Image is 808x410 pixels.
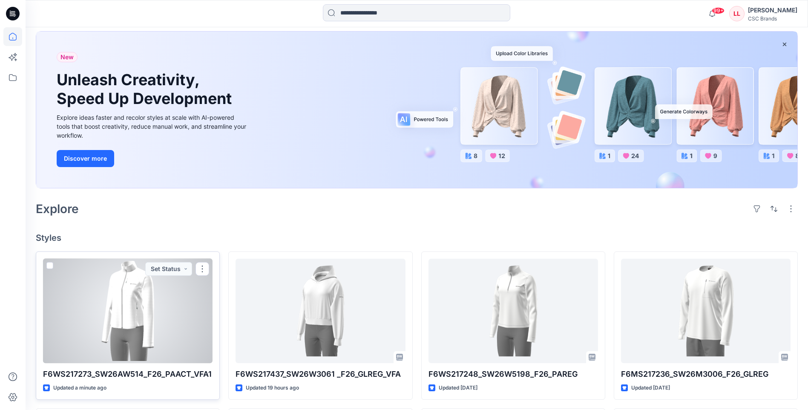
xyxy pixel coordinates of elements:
p: Updated [DATE] [631,384,670,393]
h1: Unleash Creativity, Speed Up Development [57,71,236,107]
a: F6WS217437_SW26W3061 _F26_GLREG_VFA [236,259,405,363]
p: F6WS217437_SW26W3061 _F26_GLREG_VFA [236,368,405,380]
a: F6WS217273_SW26AW514_F26_PAACT_VFA1 [43,259,213,363]
p: F6WS217248_SW26W5198_F26_PAREG [428,368,598,380]
h2: Explore [36,202,79,216]
p: F6WS217273_SW26AW514_F26_PAACT_VFA1 [43,368,213,380]
div: CSC Brands [748,15,797,22]
span: New [60,52,74,62]
p: Updated [DATE] [439,384,477,393]
span: 99+ [712,7,725,14]
a: F6WS217248_SW26W5198_F26_PAREG [428,259,598,363]
p: Updated a minute ago [53,384,106,393]
p: Updated 19 hours ago [246,384,299,393]
h4: Styles [36,233,798,243]
div: LL [729,6,745,21]
button: Discover more [57,150,114,167]
p: F6MS217236_SW26M3006_F26_GLREG [621,368,791,380]
div: Explore ideas faster and recolor styles at scale with AI-powered tools that boost creativity, red... [57,113,248,140]
div: [PERSON_NAME] [748,5,797,15]
a: F6MS217236_SW26M3006_F26_GLREG [621,259,791,363]
a: Discover more [57,150,248,167]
